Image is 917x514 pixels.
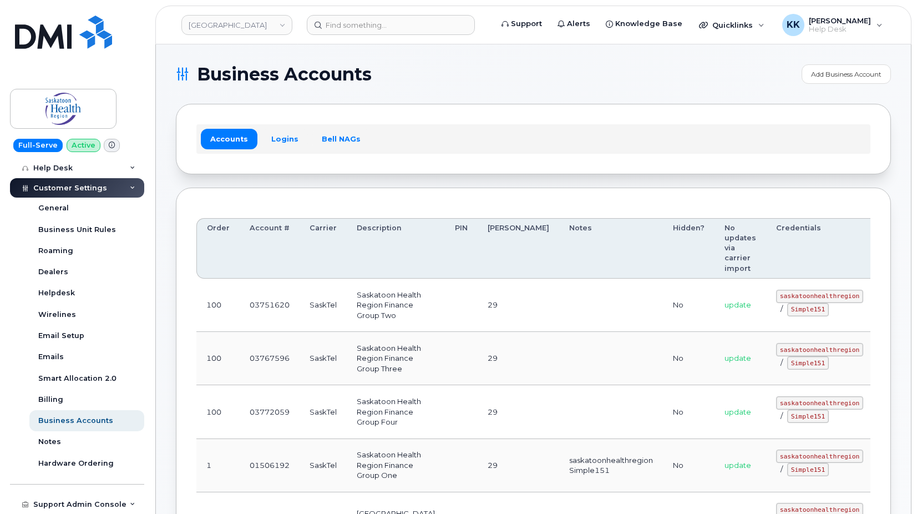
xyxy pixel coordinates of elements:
[787,463,829,476] code: Simple151
[663,385,715,439] td: No
[196,385,240,439] td: 100
[300,218,347,279] th: Carrier
[300,279,347,332] td: SaskTel
[347,218,445,279] th: Description
[781,304,783,313] span: /
[663,218,715,279] th: Hidden?
[776,450,863,463] code: saskatoonhealthregion
[781,411,783,420] span: /
[725,407,751,416] span: update
[478,279,559,332] td: 29
[197,66,372,83] span: Business Accounts
[802,64,891,84] a: Add Business Account
[663,279,715,332] td: No
[766,218,873,279] th: Credentials
[781,358,783,367] span: /
[445,218,478,279] th: PIN
[196,332,240,385] td: 100
[776,343,863,356] code: saskatoonhealthregion
[478,332,559,385] td: 29
[715,218,766,279] th: No updates via carrier import
[312,129,370,149] a: Bell NAGs
[787,356,829,370] code: Simple151
[725,461,751,470] span: update
[347,279,445,332] td: Saskatoon Health Region Finance Group Two
[201,129,257,149] a: Accounts
[663,332,715,385] td: No
[300,439,347,492] td: SaskTel
[787,410,829,423] code: Simple151
[196,279,240,332] td: 100
[240,439,300,492] td: 01506192
[240,279,300,332] td: 03751620
[776,290,863,303] code: saskatoonhealthregion
[776,396,863,410] code: saskatoonhealthregion
[347,385,445,439] td: Saskatoon Health Region Finance Group Four
[262,129,308,149] a: Logins
[725,300,751,309] span: update
[347,439,445,492] td: Saskatoon Health Region Finance Group One
[240,332,300,385] td: 03767596
[240,218,300,279] th: Account #
[478,218,559,279] th: [PERSON_NAME]
[196,218,240,279] th: Order
[725,354,751,362] span: update
[663,439,715,492] td: No
[869,466,909,506] iframe: Messenger Launcher
[300,332,347,385] td: SaskTel
[240,385,300,439] td: 03772059
[559,218,663,279] th: Notes
[300,385,347,439] td: SaskTel
[347,332,445,385] td: Saskatoon Health Region Finance Group Three
[478,385,559,439] td: 29
[559,439,663,492] td: saskatoonhealthregion Simple151
[478,439,559,492] td: 29
[196,439,240,492] td: 1
[781,465,783,473] span: /
[787,303,829,316] code: Simple151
